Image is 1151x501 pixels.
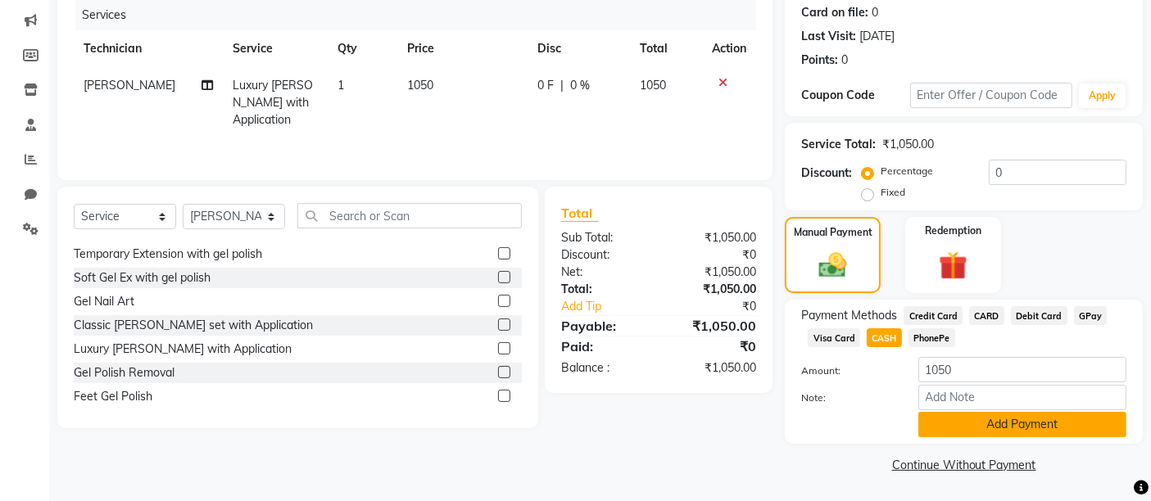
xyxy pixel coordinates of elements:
[789,363,905,378] label: Amount:
[74,317,313,334] div: Classic [PERSON_NAME] set with Application
[560,77,564,94] span: |
[223,30,328,67] th: Service
[1079,83,1126,108] button: Apply
[677,298,769,315] div: ₹0
[328,30,397,67] th: Qty
[918,385,1126,410] input: Add Note
[801,87,909,104] div: Coupon Code
[233,78,313,127] span: Luxury [PERSON_NAME] with Application
[74,364,174,381] div: Gel Polish Removal
[801,4,868,21] div: Card on file:
[794,225,872,240] label: Manual Payment
[549,246,659,264] div: Discount:
[859,28,895,45] div: [DATE]
[918,412,1126,437] button: Add Payment
[84,78,175,93] span: [PERSON_NAME]
[630,30,702,67] th: Total
[930,248,977,284] img: _gift.svg
[549,264,659,281] div: Net:
[659,246,768,264] div: ₹0
[640,78,666,93] span: 1050
[549,229,659,246] div: Sub Total:
[549,281,659,298] div: Total:
[659,359,768,377] div: ₹1,050.00
[74,30,223,67] th: Technician
[74,246,262,263] div: Temporary Extension with gel polish
[407,78,433,93] span: 1050
[659,336,768,356] div: ₹0
[909,328,955,347] span: PhonePe
[549,316,659,336] div: Payable:
[74,388,152,405] div: Feet Gel Polish
[910,83,1072,108] input: Enter Offer / Coupon Code
[549,298,677,315] a: Add Tip
[702,30,756,67] th: Action
[841,52,848,69] div: 0
[801,165,852,182] div: Discount:
[881,185,905,200] label: Fixed
[969,306,1004,325] span: CARD
[659,264,768,281] div: ₹1,050.00
[549,336,659,356] div: Paid:
[808,328,860,347] span: Visa Card
[801,136,876,153] div: Service Total:
[925,223,981,238] label: Redemption
[882,136,934,153] div: ₹1,050.00
[918,357,1126,382] input: Amount
[537,77,554,94] span: 0 F
[397,30,528,67] th: Price
[904,306,963,325] span: Credit Card
[338,78,344,93] span: 1
[659,316,768,336] div: ₹1,050.00
[549,359,659,377] div: Balance :
[789,390,905,405] label: Note:
[872,4,878,21] div: 0
[297,203,522,228] input: Search or Scan
[659,281,768,298] div: ₹1,050.00
[801,307,897,324] span: Payment Methods
[659,229,768,246] div: ₹1,050.00
[1011,306,1067,325] span: Debit Card
[1074,306,1108,325] span: GPay
[801,28,856,45] div: Last Visit:
[74,293,134,310] div: Gel Nail Art
[801,52,838,69] div: Points:
[570,77,590,94] span: 0 %
[867,328,902,347] span: CASH
[788,457,1140,474] a: Continue Without Payment
[528,30,630,67] th: Disc
[561,205,599,222] span: Total
[881,164,933,178] label: Percentage
[74,269,211,287] div: Soft Gel Ex with gel polish
[74,341,292,358] div: Luxury [PERSON_NAME] with Application
[810,250,854,282] img: _cash.svg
